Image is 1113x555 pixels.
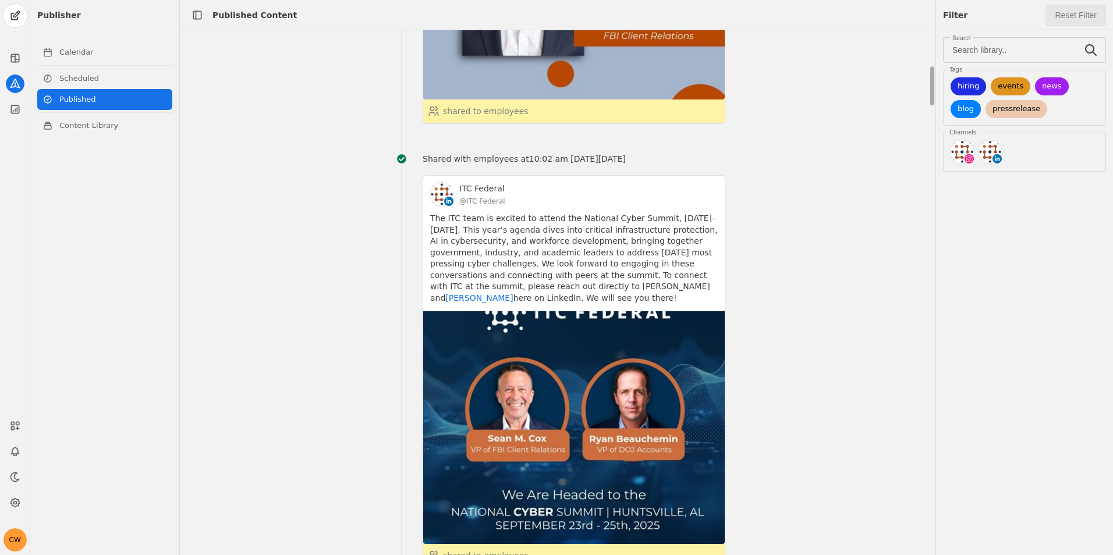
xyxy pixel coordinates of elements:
div: Channels [947,129,979,137]
span: hiring [958,80,979,92]
div: Tags [947,66,965,74]
img: cache [979,140,1002,163]
img: cache [951,140,974,163]
a: Scheduled [37,68,172,89]
button: CW [3,528,27,552]
div: Published Content [212,9,297,21]
a: Content Library [37,115,172,136]
a: Calendar [37,42,172,63]
span: News [1042,80,1062,92]
span: events [998,80,1023,92]
input: Search library.. [952,43,1078,57]
span: pressrelease [993,103,1040,115]
span: Shared with employees at 10:02 am [DATE][DATE] [423,154,626,163]
div: Filter [943,9,967,21]
a: Published [37,89,172,110]
span: Blog [958,103,974,115]
mat-label: Search [952,33,972,43]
